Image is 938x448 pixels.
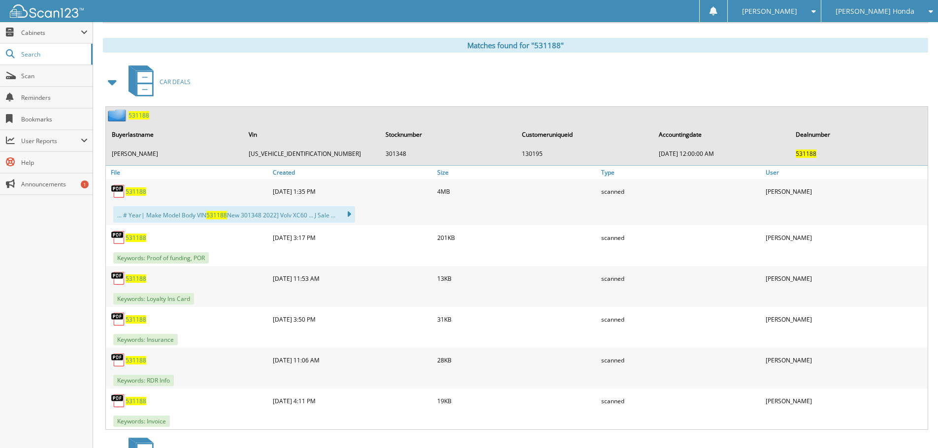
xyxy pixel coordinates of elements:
a: File [106,166,270,179]
span: Help [21,158,88,167]
div: [DATE] 4:11 PM [270,391,435,411]
div: [PERSON_NAME] [763,228,928,247]
td: 301348 [381,146,517,162]
span: 531188 [206,211,227,219]
th: Buyerlastname [107,124,243,145]
a: 531188 [126,356,146,364]
a: 531188 [126,315,146,324]
td: [US_VEHICLE_IDENTIFICATION_NUMBER] [244,146,380,162]
div: 19KB [435,391,599,411]
span: [PERSON_NAME] Honda [836,8,914,14]
th: Dealnumber [791,124,927,145]
img: folder2.png [108,109,129,121]
div: 4MB [435,181,599,201]
div: scanned [599,228,763,247]
span: Keywords: Invoice [113,416,170,427]
div: 31KB [435,309,599,329]
div: scanned [599,350,763,370]
span: Scan [21,72,88,80]
img: PDF.png [111,271,126,286]
a: 531188 [126,274,146,283]
span: Reminders [21,93,88,102]
img: PDF.png [111,230,126,245]
div: [DATE] 11:53 AM [270,269,435,288]
span: CAR DEALS [160,78,191,86]
img: scan123-logo-white.svg [10,4,84,18]
span: Keywords: RDR Info [113,375,174,386]
img: PDF.png [111,312,126,327]
div: [PERSON_NAME] [763,309,928,329]
div: 201KB [435,228,599,247]
a: Created [270,166,435,179]
div: scanned [599,181,763,201]
th: Customeruniqueid [517,124,653,145]
div: [PERSON_NAME] [763,181,928,201]
div: 28KB [435,350,599,370]
div: 1 [81,180,89,188]
span: Cabinets [21,29,81,37]
span: Keywords: Insurance [113,334,178,345]
a: 531188 [126,187,146,196]
div: [DATE] 3:17 PM [270,228,435,247]
div: [PERSON_NAME] [763,391,928,411]
span: User Reports [21,137,81,145]
div: 13KB [435,269,599,288]
span: Announcements [21,180,88,188]
a: CAR DEALS [123,62,191,101]
span: 531188 [796,149,816,158]
a: 531188 [126,234,146,242]
span: Search [21,50,86,59]
div: Matches found for "531188" [103,38,928,53]
span: [PERSON_NAME] [742,8,797,14]
a: User [763,166,928,179]
div: scanned [599,309,763,329]
th: Vin [244,124,380,145]
img: PDF.png [111,393,126,408]
a: 531188 [126,397,146,405]
div: [PERSON_NAME] [763,350,928,370]
img: PDF.png [111,184,126,199]
div: scanned [599,391,763,411]
span: Bookmarks [21,115,88,123]
a: 531188 [129,111,149,119]
th: Stocknumber [381,124,517,145]
a: Type [599,166,763,179]
img: PDF.png [111,353,126,367]
div: [DATE] 11:06 AM [270,350,435,370]
div: ... # Year| Make Model Body VIN New 301348 2022] Volv XC60 ... J Sale ... [113,206,355,223]
span: Keywords: Proof of funding, POR [113,252,209,264]
div: [PERSON_NAME] [763,269,928,288]
a: Size [435,166,599,179]
div: scanned [599,269,763,288]
td: [PERSON_NAME] [107,146,243,162]
span: Keywords: Loyalty Ins Card [113,293,194,304]
td: 130195 [517,146,653,162]
div: [DATE] 3:50 PM [270,309,435,329]
div: [DATE] 1:35 PM [270,181,435,201]
th: Accountingdate [654,124,790,145]
td: [DATE] 12:00:00 AM [654,146,790,162]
